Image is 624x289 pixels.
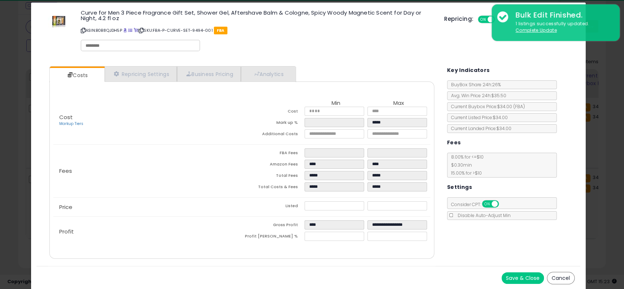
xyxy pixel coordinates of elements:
th: Min [305,100,367,107]
span: Consider CPT: [447,201,508,208]
td: Total Costs & Fees [242,182,305,194]
td: Cost [242,107,305,118]
h5: Key Indicators [447,66,490,75]
span: $34.00 [497,103,525,110]
span: Current Landed Price: $34.00 [447,125,511,132]
span: ON [479,16,488,23]
button: Save & Close [502,272,544,284]
td: Listed [242,201,305,213]
p: Fees [53,168,242,174]
td: Amazon Fees [242,160,305,171]
td: Mark up % [242,118,305,129]
a: Your listing only [134,27,138,33]
p: Price [53,204,242,210]
a: Markup Tiers [59,121,83,126]
span: ON [483,201,492,207]
a: Repricing Settings [105,66,177,81]
h5: Repricing: [444,16,473,22]
img: 41MgneuilQL._SL60_.jpg [48,10,70,32]
p: Profit [53,229,242,235]
span: Avg. Win Price 24h: $35.50 [447,92,506,99]
p: Cost [53,114,242,127]
div: 1 listings successfully updated. [510,20,614,34]
div: Bulk Edit Finished. [510,10,614,20]
a: Costs [50,68,104,83]
span: 8.00 % for <= $10 [447,154,484,176]
h5: Fees [447,138,461,147]
span: 15.00 % for > $10 [447,170,482,176]
a: Analytics [241,66,295,81]
a: All offer listings [128,27,132,33]
td: Additional Costs [242,129,305,141]
span: FBA [214,27,227,34]
span: $0.30 min [447,162,472,168]
h3: Curve for Men 3 Piece Fragrance Gift Set, Shower Gel, Aftershave Balm & Cologne, Spicy Woody Magn... [81,10,433,21]
p: ASIN: B0B8QJDH5P | SKU: FBA-P-CURVE-SET-9494-001 [81,24,433,36]
u: Complete Update [515,27,557,33]
span: Disable Auto-Adjust Min [454,212,511,218]
span: Current Listed Price: $34.00 [447,114,508,121]
td: Profit [PERSON_NAME] % [242,232,305,243]
span: Current Buybox Price: [447,103,525,110]
td: FBA Fees [242,148,305,160]
span: OFF [498,201,509,207]
a: Business Pricing [177,66,241,81]
td: Total Fees [242,171,305,182]
th: Max [367,100,430,107]
a: BuyBox page [123,27,127,33]
span: ( FBA ) [513,103,525,110]
button: Cancel [547,272,575,284]
span: BuyBox Share 24h: 26% [447,81,501,88]
h5: Settings [447,183,472,192]
td: Gross Profit [242,220,305,232]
